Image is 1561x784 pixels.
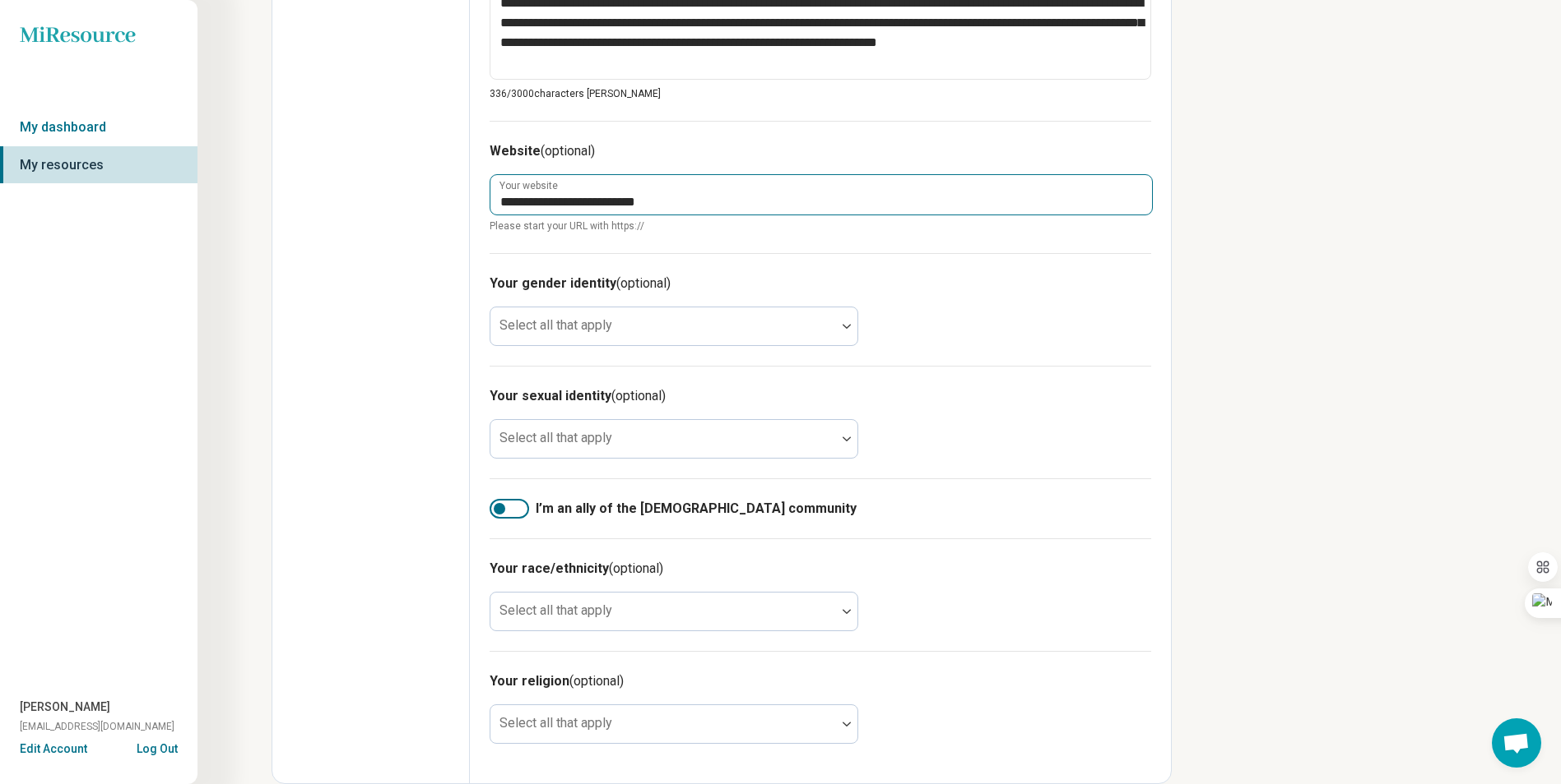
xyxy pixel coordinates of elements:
span: [EMAIL_ADDRESS][DOMAIN_NAME] [20,719,174,734]
button: Log Out [137,740,178,754]
span: [PERSON_NAME] [20,699,110,716]
label: Select all that apply [499,317,612,333]
span: (optional) [541,143,595,159]
h3: Your gender identity [490,274,1151,293]
span: (optional) [611,388,666,404]
label: Select all that apply [499,602,612,618]
h3: Your religion [490,671,1151,691]
span: (optional) [616,275,671,291]
button: Edit Account [20,740,87,758]
div: Open chat [1492,718,1541,768]
span: (optional) [609,560,663,576]
span: I’m an ally of the [DEMOGRAPHIC_DATA] community [536,499,857,519]
span: (optional) [569,673,624,689]
h3: Website [490,141,1151,161]
p: 336/ 3000 characters [PERSON_NAME] [490,86,1151,101]
label: Your website [499,181,558,191]
label: Select all that apply [499,715,612,731]
span: Please start your URL with https:// [490,219,1151,233]
label: Select all that apply [499,430,612,445]
h3: Your race/ethnicity [490,559,1151,579]
h3: Your sexual identity [490,386,1151,406]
